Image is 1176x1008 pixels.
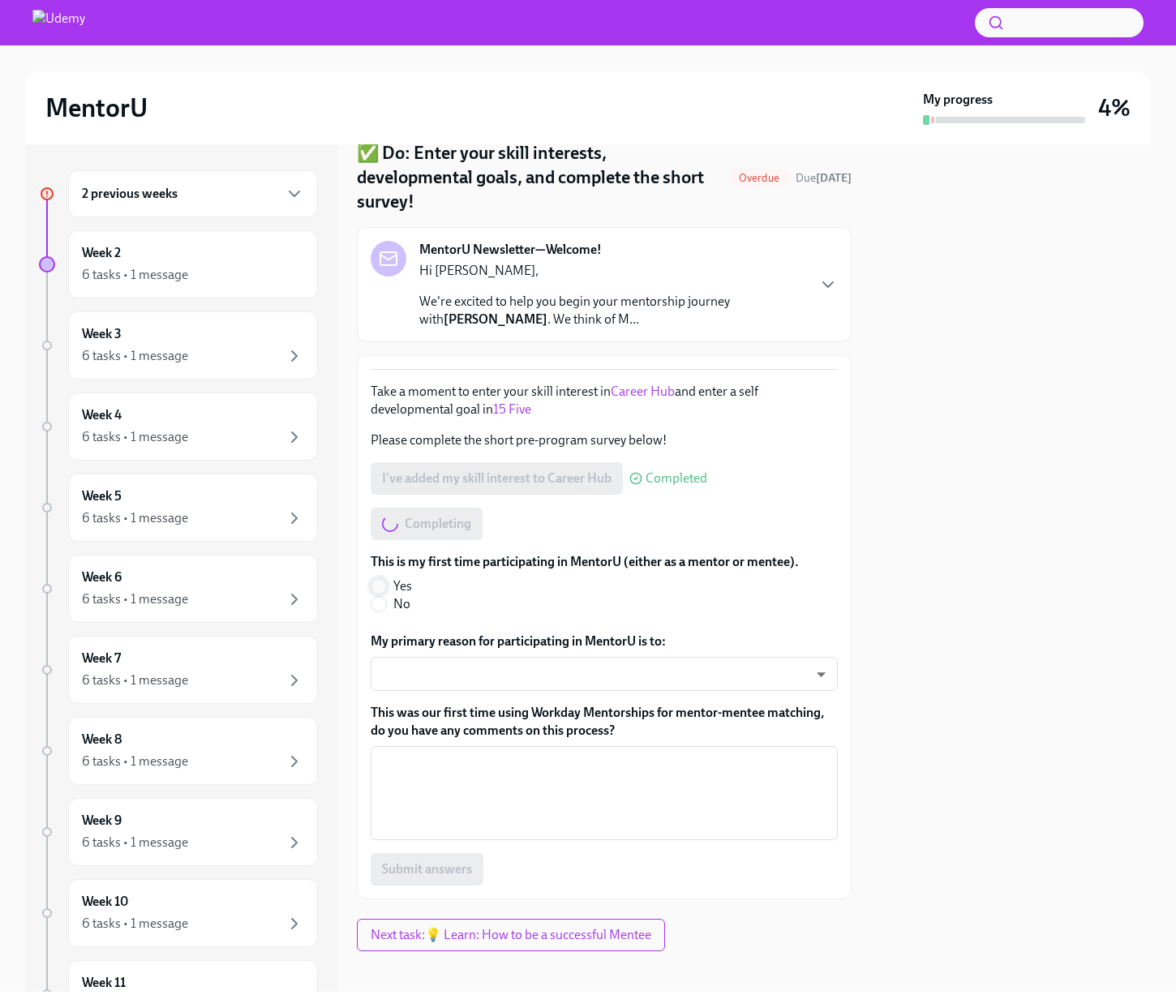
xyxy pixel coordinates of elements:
a: Week 106 tasks • 1 message [39,879,318,947]
button: Next task:💡 Learn: How to be a successful Mentee [357,919,665,951]
p: Take a moment to enter your skill interest in and enter a self developmental goal in [371,383,838,418]
h6: Week 4 [82,406,122,424]
a: Week 76 tasks • 1 message [39,636,318,704]
span: No [393,595,410,613]
label: This is my first time participating in MentorU (either as a mentor or mentee). [371,553,799,571]
a: Week 96 tasks • 1 message [39,798,318,866]
strong: MentorU Newsletter—Welcome! [419,241,602,259]
div: 6 tasks • 1 message [82,347,188,365]
div: 6 tasks • 1 message [82,915,188,933]
div: 6 tasks • 1 message [82,590,188,608]
div: 2 previous weeks [68,170,318,217]
h6: 2 previous weeks [82,185,178,203]
span: Due [796,171,852,185]
strong: [DATE] [816,171,852,185]
span: Overdue [729,172,789,184]
a: Career Hub [611,384,675,399]
div: 6 tasks • 1 message [82,266,188,284]
h6: Week 9 [82,812,122,830]
span: October 3rd, 2025 22:00 [796,170,852,186]
p: We're excited to help you begin your mentorship journey with . We think of M... [419,293,805,328]
label: My primary reason for participating in MentorU is to: [371,633,838,650]
div: 6 tasks • 1 message [82,834,188,851]
a: Week 86 tasks • 1 message [39,717,318,785]
h6: Week 2 [82,244,121,262]
div: ​ [371,657,838,691]
div: 6 tasks • 1 message [82,753,188,770]
span: Next task : 💡 Learn: How to be a successful Mentee [371,927,651,943]
div: 6 tasks • 1 message [82,509,188,527]
h6: Week 3 [82,325,122,343]
img: Udemy [32,10,85,36]
strong: My progress [923,91,993,109]
a: Week 26 tasks • 1 message [39,230,318,298]
a: Week 36 tasks • 1 message [39,311,318,380]
span: Completed [646,472,707,485]
h6: Week 6 [82,568,122,586]
p: Hi [PERSON_NAME], [419,262,805,280]
a: Week 46 tasks • 1 message [39,392,318,461]
a: Week 56 tasks • 1 message [39,474,318,542]
h3: 4% [1098,93,1131,122]
a: Week 66 tasks • 1 message [39,555,318,623]
div: 6 tasks • 1 message [82,428,188,446]
h6: Week 11 [82,974,126,992]
h4: ✅ Do: Enter your skill interests, developmental goals, and complete the short survey! [357,141,723,214]
span: Yes [393,577,412,595]
h6: Week 8 [82,731,122,748]
h6: Week 5 [82,487,122,505]
a: 15 Five [493,401,531,417]
div: 6 tasks • 1 message [82,671,188,689]
label: This was our first time using Workday Mentorships for mentor-mentee matching, do you have any com... [371,704,838,740]
p: Please complete the short pre-program survey below! [371,431,838,449]
h6: Week 10 [82,893,128,911]
h2: MentorU [45,92,148,124]
h6: Week 7 [82,650,121,667]
strong: [PERSON_NAME] [444,311,547,327]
